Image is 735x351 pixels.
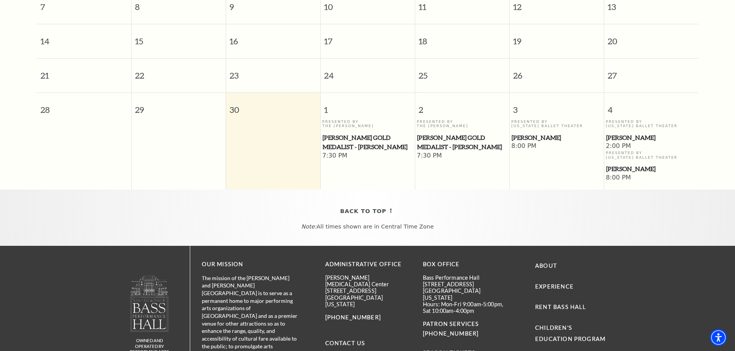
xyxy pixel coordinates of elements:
span: 8:00 PM [606,174,696,182]
span: [PERSON_NAME] Gold Medalist - [PERSON_NAME] [323,133,412,152]
span: 7:30 PM [322,152,413,160]
span: 19 [510,24,604,51]
img: owned and operated by Performing Arts Fort Worth, A NOT-FOR-PROFIT 501(C)3 ORGANIZATION [130,275,169,332]
span: 4 [604,93,699,119]
span: 14 [37,24,131,51]
span: 16 [226,24,320,51]
span: 20 [604,24,699,51]
p: Presented By [US_STATE] Ballet Theater [606,151,696,160]
p: [GEOGRAPHIC_DATA][US_STATE] [423,287,509,301]
span: 3 [510,93,604,119]
span: 2:00 PM [606,142,696,151]
span: [PERSON_NAME] Gold Medalist - [PERSON_NAME] [417,133,507,152]
div: Accessibility Menu [710,329,727,346]
span: 29 [132,93,226,119]
p: Hours: Mon-Fri 9:00am-5:00pm, Sat 10:00am-4:00pm [423,301,509,314]
a: Children's Education Program [535,324,605,342]
p: OUR MISSION [202,260,298,269]
a: Experience [535,283,574,290]
p: All times shown are in Central Time Zone [7,223,728,230]
span: 22 [132,59,226,85]
span: 24 [321,59,415,85]
span: 7:30 PM [417,152,507,160]
p: [STREET_ADDRESS] [325,287,411,294]
p: Presented By The [PERSON_NAME] [417,119,507,128]
p: Bass Performance Hall [423,274,509,281]
span: 25 [415,59,509,85]
span: [PERSON_NAME] [512,133,602,143]
span: 23 [226,59,320,85]
span: 28 [37,93,131,119]
span: 27 [604,59,699,85]
em: Note: [301,223,317,230]
p: Presented By [US_STATE] Ballet Theater [606,119,696,128]
span: 21 [37,59,131,85]
p: Presented By [US_STATE] Ballet Theater [511,119,602,128]
span: 15 [132,24,226,51]
p: PATRON SERVICES [PHONE_NUMBER] [423,319,509,339]
a: Contact Us [325,340,365,346]
span: [PERSON_NAME] [606,164,696,174]
span: 17 [321,24,415,51]
a: About [535,262,557,269]
span: 1 [321,93,415,119]
a: Rent Bass Hall [535,304,586,310]
p: [PERSON_NAME][MEDICAL_DATA] Center [325,274,411,288]
span: Back To Top [340,207,387,216]
span: 26 [510,59,604,85]
p: [STREET_ADDRESS] [423,281,509,287]
span: 30 [226,93,320,119]
p: [GEOGRAPHIC_DATA][US_STATE] [325,294,411,308]
p: Administrative Office [325,260,411,269]
span: [PERSON_NAME] [606,133,696,143]
p: BOX OFFICE [423,260,509,269]
span: 2 [415,93,509,119]
p: [PHONE_NUMBER] [325,313,411,322]
span: 8:00 PM [511,142,602,151]
p: Presented By The [PERSON_NAME] [322,119,413,128]
span: 18 [415,24,509,51]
